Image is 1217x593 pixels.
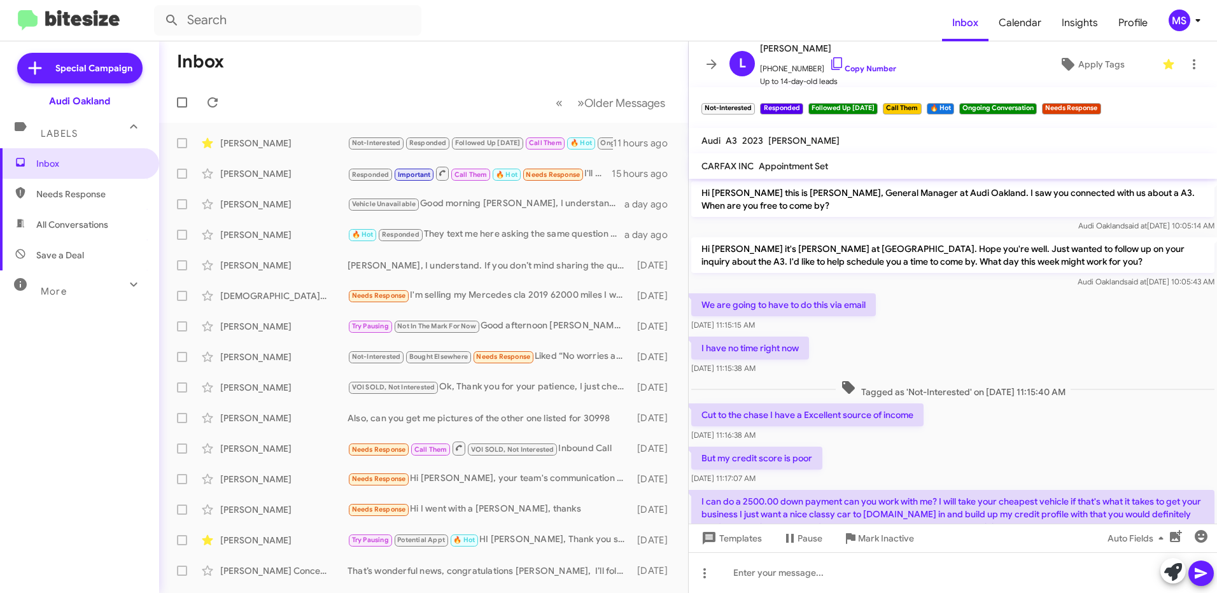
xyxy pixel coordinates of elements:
[556,95,563,111] span: «
[691,403,924,426] p: Cut to the chase I have a Excellent source of income
[352,445,406,454] span: Needs Response
[348,349,631,364] div: Liked “No worries at all, congrats on the new car! If you…”
[883,103,921,115] small: Call Them
[1078,53,1125,76] span: Apply Tags
[352,171,390,179] span: Responded
[612,167,678,180] div: 15 hours ago
[220,290,348,302] div: [DEMOGRAPHIC_DATA][PERSON_NAME]
[471,445,554,454] span: VOI SOLD, Not Interested
[177,52,224,72] h1: Inbox
[742,135,763,146] span: 2023
[691,181,1214,217] p: Hi [PERSON_NAME] this is [PERSON_NAME], General Manager at Audi Oakland. I saw you connected with...
[691,337,809,359] p: I have no time right now
[220,503,348,516] div: [PERSON_NAME]
[220,167,348,180] div: [PERSON_NAME]
[348,564,631,577] div: That’s wonderful news, congratulations [PERSON_NAME], I’ll follow up with our finance team to get...
[1027,53,1156,76] button: Apply Tags
[1042,103,1101,115] small: Needs Response
[352,383,435,391] span: VOI SOLD, Not Interested
[348,440,631,456] div: Inbound Call
[352,291,406,300] span: Needs Response
[220,259,348,272] div: [PERSON_NAME]
[348,197,624,211] div: Good morning [PERSON_NAME], I understand. I’ll keep an eye out for a 2023 or 2024 Cabriolet and l...
[760,103,803,115] small: Responded
[352,322,389,330] span: Try Pausing
[414,445,447,454] span: Call Them
[988,4,1052,41] a: Calendar
[409,352,468,361] span: Bought Elsewhere
[701,135,721,146] span: Audi
[691,363,756,373] span: [DATE] 11:15:38 AM
[768,135,840,146] span: [PERSON_NAME]
[691,237,1214,273] p: Hi [PERSON_NAME] it's [PERSON_NAME] at [GEOGRAPHIC_DATA]. Hope you're well. Just wanted to follow...
[409,139,447,147] span: Responded
[36,188,144,200] span: Needs Response
[453,536,475,544] span: 🔥 Hot
[631,351,678,363] div: [DATE]
[701,103,755,115] small: Not-Interested
[352,505,406,513] span: Needs Response
[496,171,517,179] span: 🔥 Hot
[220,412,348,424] div: [PERSON_NAME]
[348,412,631,424] div: Also, can you get me pictures of the other one listed for 30998
[348,502,631,517] div: Hi I went with a [PERSON_NAME], thanks
[1108,4,1158,41] span: Profile
[348,288,631,303] div: I'm selling my Mercedes cla 2019 62000 miles I want 19k for it I still owe 14k on it So the 5k di...
[691,447,822,470] p: But my credit score is poor
[1108,527,1169,550] span: Auto Fields
[631,412,678,424] div: [DATE]
[699,527,762,550] span: Templates
[1169,10,1190,31] div: MS
[220,228,348,241] div: [PERSON_NAME]
[577,95,584,111] span: »
[455,139,521,147] span: Followed Up [DATE]
[760,56,896,75] span: [PHONE_NUMBER]
[600,139,674,147] span: Ongoing Conversation
[348,136,613,150] div: I submitted it
[398,171,431,179] span: Important
[691,430,756,440] span: [DATE] 11:16:38 AM
[454,171,488,179] span: Call Them
[624,228,678,241] div: a day ago
[397,536,445,544] span: Potential Appt
[942,4,988,41] a: Inbox
[352,352,401,361] span: Not-Interested
[760,41,896,56] span: [PERSON_NAME]
[1125,221,1147,230] span: said at
[689,527,772,550] button: Templates
[348,319,631,333] div: Good afternoon [PERSON_NAME]. No worries at all, I understand you're not ready to move forward ju...
[17,53,143,83] a: Special Campaign
[691,320,755,330] span: [DATE] 11:15:15 AM
[220,198,348,211] div: [PERSON_NAME]
[631,503,678,516] div: [DATE]
[352,475,406,483] span: Needs Response
[529,139,562,147] span: Call Them
[691,490,1214,538] p: I can do a 2500.00 down payment can you work with me? I will take your cheapest vehicle if that's...
[49,95,110,108] div: Audi Oakland
[352,536,389,544] span: Try Pausing
[858,527,914,550] span: Mark Inactive
[526,171,580,179] span: Needs Response
[352,200,416,208] span: Vehicle Unavailable
[631,534,678,547] div: [DATE]
[613,137,678,150] div: 11 hours ago
[41,286,67,297] span: More
[154,5,421,36] input: Search
[220,564,348,577] div: [PERSON_NAME] Concepts Llc
[691,473,756,483] span: [DATE] 11:17:07 AM
[348,259,631,272] div: [PERSON_NAME], I understand. If you don’t mind sharing the quote you received from [GEOGRAPHIC_DA...
[624,198,678,211] div: a day ago
[798,527,822,550] span: Pause
[726,135,737,146] span: A3
[584,96,665,110] span: Older Messages
[570,139,592,147] span: 🔥 Hot
[1052,4,1108,41] a: Insights
[739,53,746,74] span: L
[41,128,78,139] span: Labels
[833,527,924,550] button: Mark Inactive
[631,381,678,394] div: [DATE]
[348,471,631,486] div: Hi [PERSON_NAME], your team's communication is all over the place.
[631,442,678,455] div: [DATE]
